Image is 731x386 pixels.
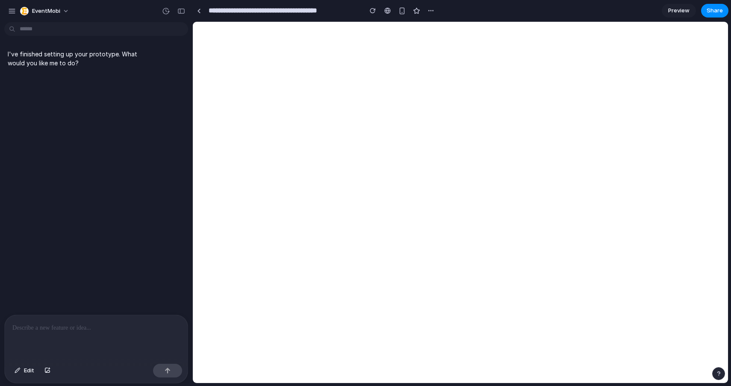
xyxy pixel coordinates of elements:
a: Preview [662,4,696,18]
button: EventMobi [17,4,74,18]
button: Share [701,4,728,18]
button: Edit [10,364,38,377]
span: Preview [668,6,690,15]
span: Edit [24,366,34,375]
p: I've finished setting up your prototype. What would you like me to do? [8,50,150,67]
span: EventMobi [32,7,60,15]
span: Share [707,6,723,15]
